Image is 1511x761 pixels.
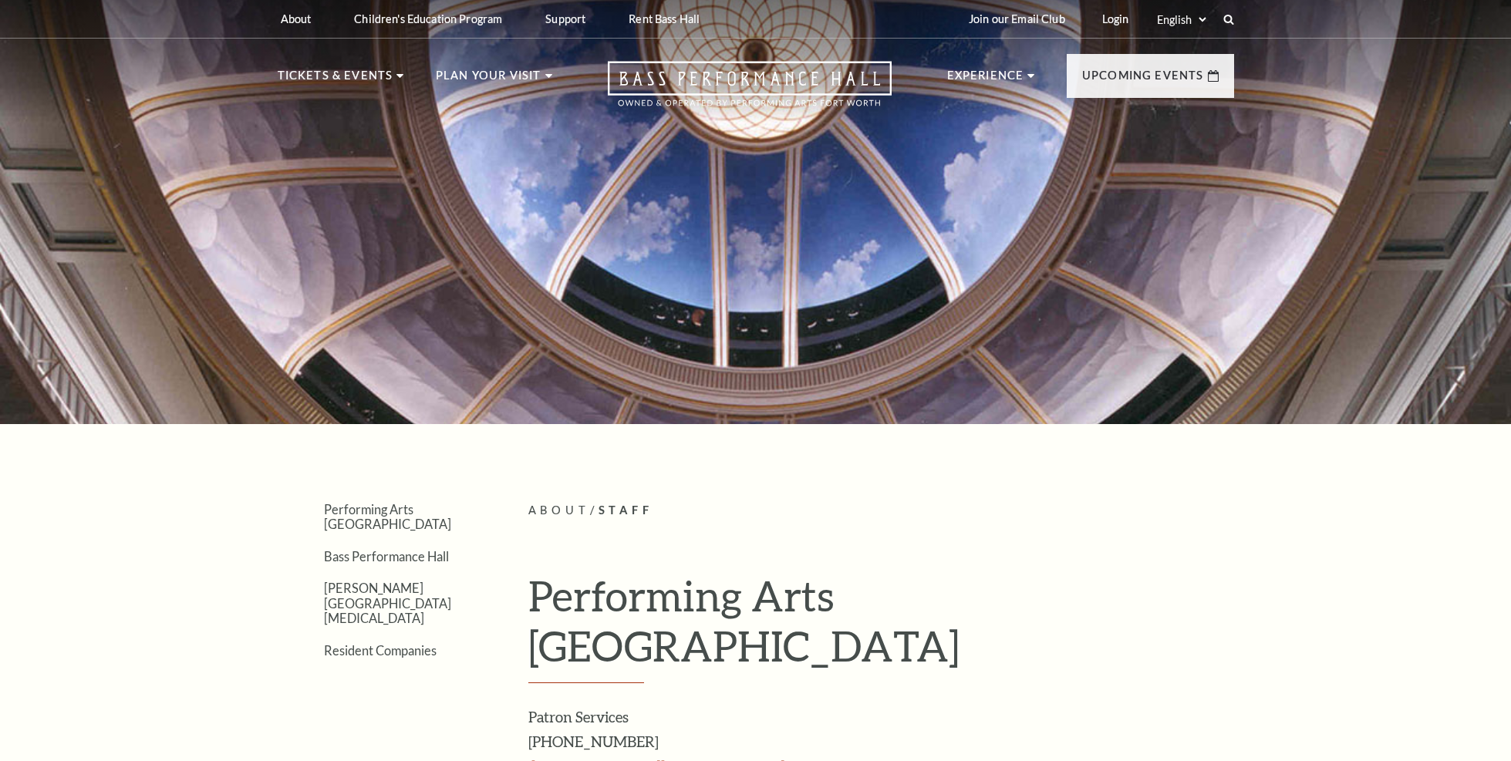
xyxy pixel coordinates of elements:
a: Bass Performance Hall [324,549,449,564]
h1: Performing Arts [GEOGRAPHIC_DATA] [528,571,1234,684]
select: Select: [1154,12,1209,27]
p: Plan Your Visit [436,66,541,94]
p: Children's Education Program [354,12,502,25]
p: About [281,12,312,25]
a: Resident Companies [324,643,437,658]
p: / [528,501,1234,520]
span: Staff [599,503,654,517]
span: About [528,503,590,517]
p: Upcoming Events [1082,66,1204,94]
p: Experience [947,66,1024,94]
p: Rent Bass Hall [629,12,700,25]
p: Tickets & Events [278,66,393,94]
a: Performing Arts [GEOGRAPHIC_DATA] [324,502,451,531]
p: Support [545,12,585,25]
a: [PERSON_NAME][GEOGRAPHIC_DATA][MEDICAL_DATA] [324,581,451,625]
